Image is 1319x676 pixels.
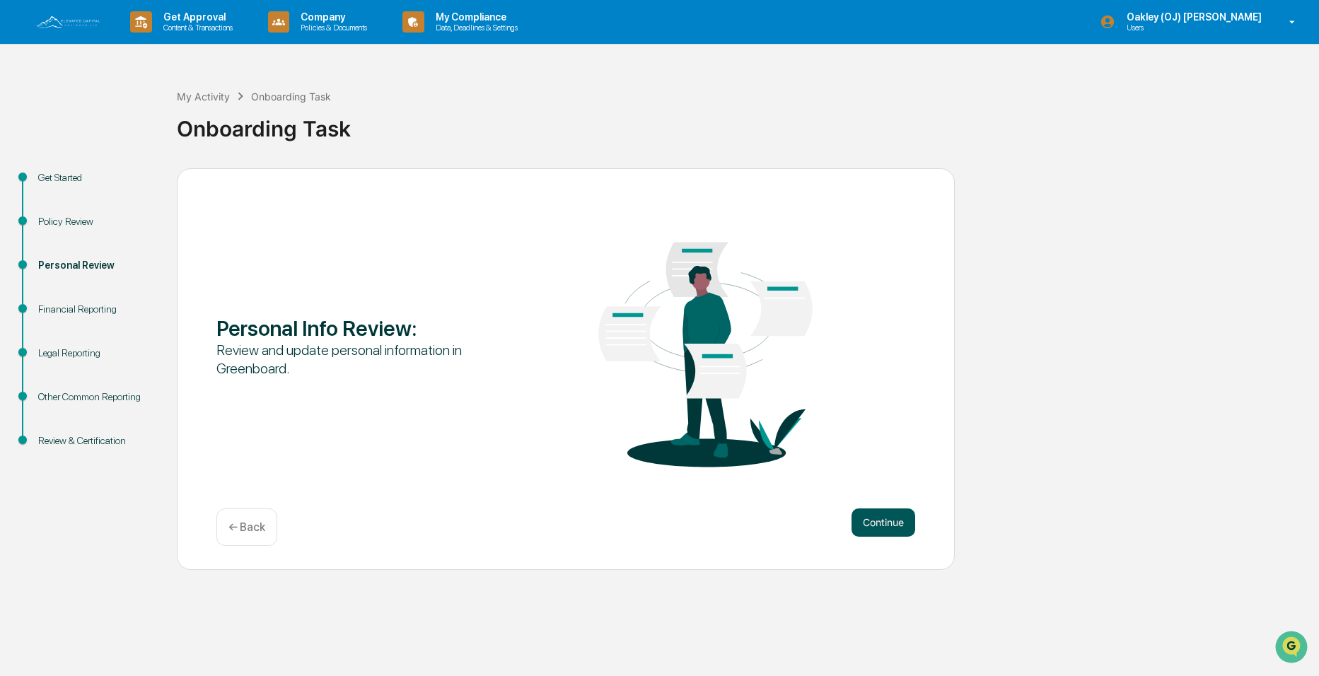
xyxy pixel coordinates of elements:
div: Legal Reporting [38,346,154,361]
p: Data, Deadlines & Settings [424,23,525,33]
p: My Compliance [424,11,525,23]
p: Policies & Documents [289,23,374,33]
div: Personal Review [38,258,154,273]
div: 🔎 [14,206,25,218]
img: logo [34,14,102,30]
p: Get Approval [152,11,240,23]
div: Onboarding Task [251,91,331,103]
div: 🖐️ [14,180,25,191]
span: Pylon [141,240,171,250]
div: Review & Certification [38,433,154,448]
div: Other Common Reporting [38,390,154,404]
iframe: Open customer support [1274,629,1312,668]
img: 1746055101610-c473b297-6a78-478c-a979-82029cc54cd1 [14,108,40,134]
a: 🗄️Attestations [97,173,181,198]
div: Personal Info Review : [216,315,496,341]
img: Personal Info Review [566,199,845,491]
p: Users [1115,23,1254,33]
div: Policy Review [38,214,154,229]
div: Financial Reporting [38,302,154,317]
span: Preclearance [28,178,91,192]
span: Data Lookup [28,205,89,219]
div: My Activity [177,91,230,103]
div: We're available if you need us! [48,122,179,134]
button: Continue [852,508,915,537]
p: ← Back [228,520,265,534]
button: Start new chat [240,112,257,129]
div: Onboarding Task [177,105,1312,141]
p: How can we help? [14,30,257,52]
div: Get Started [38,170,154,185]
div: 🗄️ [103,180,114,191]
p: Company [289,11,374,23]
p: Oakley (OJ) [PERSON_NAME] [1115,11,1269,23]
p: Content & Transactions [152,23,240,33]
div: Start new chat [48,108,232,122]
a: 🖐️Preclearance [8,173,97,198]
span: Attestations [117,178,175,192]
a: 🔎Data Lookup [8,199,95,225]
a: Powered byPylon [100,239,171,250]
div: Review and update personal information in Greenboard. [216,341,496,378]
